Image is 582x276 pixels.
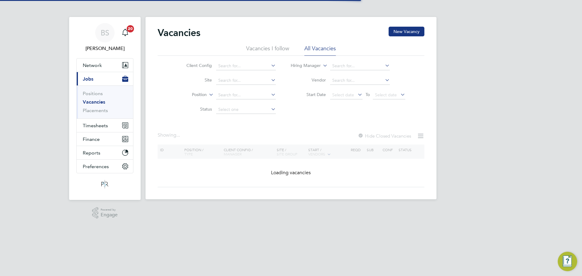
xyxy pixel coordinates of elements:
[83,76,93,82] span: Jobs
[77,132,133,146] button: Finance
[76,23,133,52] a: BS[PERSON_NAME]
[77,58,133,72] button: Network
[216,91,276,99] input: Search for...
[558,252,577,271] button: Engage Resource Center
[77,160,133,173] button: Preferences
[330,76,390,85] input: Search for...
[76,179,133,189] a: Go to home page
[375,92,397,98] span: Select date
[304,45,336,56] li: All Vacancies
[83,123,108,128] span: Timesheets
[158,132,181,138] div: Showing
[83,62,102,68] span: Network
[364,91,372,98] span: To
[77,85,133,118] div: Jobs
[216,76,276,85] input: Search for...
[177,77,212,83] label: Site
[99,179,110,189] img: psrsolutions-logo-retina.png
[92,207,118,219] a: Powered byEngage
[291,92,326,97] label: Start Date
[83,150,100,156] span: Reports
[216,62,276,70] input: Search for...
[286,63,321,69] label: Hiring Manager
[172,92,207,98] label: Position
[119,23,131,42] a: 20
[83,91,103,96] a: Positions
[158,27,200,39] h2: Vacancies
[69,17,141,200] nav: Main navigation
[101,212,118,218] span: Engage
[358,133,411,139] label: Hide Closed Vacancies
[77,146,133,159] button: Reports
[101,207,118,212] span: Powered by
[101,29,109,37] span: BS
[176,132,180,138] span: ...
[127,25,134,32] span: 20
[83,99,105,105] a: Vacancies
[389,27,424,36] button: New Vacancy
[330,62,390,70] input: Search for...
[76,45,133,52] span: Beth Seddon
[216,105,276,114] input: Select one
[77,72,133,85] button: Jobs
[83,164,109,169] span: Preferences
[291,77,326,83] label: Vendor
[332,92,354,98] span: Select date
[83,136,100,142] span: Finance
[77,119,133,132] button: Timesheets
[177,63,212,68] label: Client Config
[246,45,289,56] li: Vacancies I follow
[83,108,108,113] a: Placements
[177,106,212,112] label: Status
